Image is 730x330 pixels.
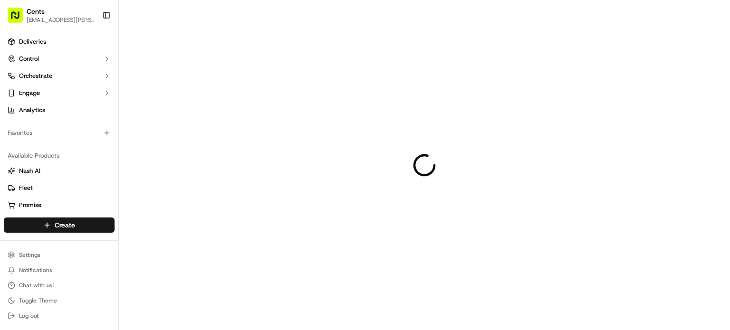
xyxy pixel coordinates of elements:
button: Engage [4,85,115,101]
span: Notifications [19,266,52,274]
a: Promise [8,201,111,209]
button: Control [4,51,115,66]
span: Chat with us! [19,282,54,289]
span: Toggle Theme [19,297,57,304]
button: Notifications [4,264,115,277]
span: Engage [19,89,40,97]
span: Settings [19,251,40,259]
button: Cents [27,7,45,16]
a: Analytics [4,103,115,118]
a: Deliveries [4,34,115,49]
button: Chat with us! [4,279,115,292]
span: Log out [19,312,38,320]
button: Orchestrate [4,68,115,84]
span: Nash AI [19,167,40,175]
button: Nash AI [4,163,115,179]
span: Fleet [19,184,33,192]
button: Settings [4,248,115,262]
span: Analytics [19,106,45,114]
div: Available Products [4,148,115,163]
span: Create [55,220,75,230]
button: Create [4,217,115,233]
button: Cents[EMAIL_ADDRESS][PERSON_NAME][DOMAIN_NAME] [4,4,98,27]
button: Log out [4,309,115,322]
span: Control [19,55,39,63]
div: Favorites [4,125,115,141]
button: Toggle Theme [4,294,115,307]
a: Nash AI [8,167,111,175]
button: [EMAIL_ADDRESS][PERSON_NAME][DOMAIN_NAME] [27,16,95,24]
a: Fleet [8,184,111,192]
button: Promise [4,198,115,213]
span: Orchestrate [19,72,52,80]
span: Promise [19,201,41,209]
button: Fleet [4,180,115,196]
span: Deliveries [19,38,46,46]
